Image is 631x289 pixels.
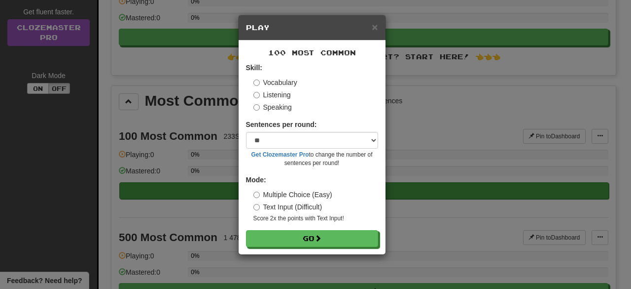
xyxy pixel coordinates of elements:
strong: Mode: [246,176,266,184]
span: 100 Most Common [268,48,356,57]
label: Speaking [253,102,292,112]
small: to change the number of sentences per round! [246,151,378,167]
input: Speaking [253,104,260,111]
input: Multiple Choice (Easy) [253,192,260,198]
strong: Skill: [246,64,262,72]
label: Sentences per round: [246,120,317,129]
button: Close [372,22,378,32]
span: × [372,21,378,33]
button: Go [246,230,378,247]
input: Text Input (Difficult) [253,204,260,210]
label: Text Input (Difficult) [253,202,322,212]
small: Score 2x the points with Text Input ! [253,214,378,223]
input: Listening [253,92,260,98]
label: Listening [253,90,291,100]
h5: Play [246,23,378,33]
label: Vocabulary [253,78,297,87]
a: Get Clozemaster Pro [251,151,309,158]
label: Multiple Choice (Easy) [253,190,332,200]
input: Vocabulary [253,80,260,86]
